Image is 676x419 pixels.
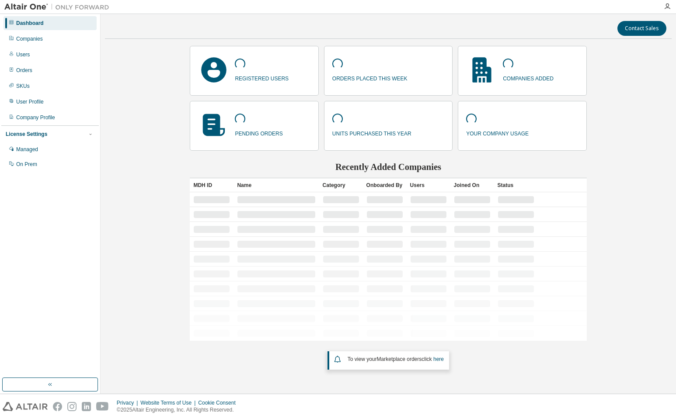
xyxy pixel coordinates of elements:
img: altair_logo.svg [3,402,48,411]
div: User Profile [16,98,44,105]
img: instagram.svg [67,402,77,411]
a: here [433,356,444,362]
div: License Settings [6,131,47,138]
button: Contact Sales [617,21,666,36]
img: facebook.svg [53,402,62,411]
img: linkedin.svg [82,402,91,411]
div: Company Profile [16,114,55,121]
h2: Recently Added Companies [190,161,586,173]
p: pending orders [235,128,282,138]
div: Name [237,178,315,192]
div: Status [498,178,534,192]
em: Marketplace orders [377,356,422,362]
p: © 2025 Altair Engineering, Inc. All Rights Reserved. [117,406,241,414]
div: On Prem [16,161,37,168]
div: Onboarded By [366,178,403,192]
div: Cookie Consent [198,399,240,406]
div: MDH ID [193,178,230,192]
div: Orders [16,67,32,74]
div: Privacy [117,399,140,406]
div: Companies [16,35,43,42]
p: companies added [503,73,554,83]
div: Category [323,178,359,192]
img: Altair One [4,3,114,11]
div: Managed [16,146,38,153]
img: youtube.svg [96,402,109,411]
div: SKUs [16,83,30,90]
p: orders placed this week [332,73,408,83]
div: Users [16,51,30,58]
p: units purchased this year [332,128,411,138]
p: registered users [235,73,289,83]
div: Dashboard [16,20,44,27]
div: Joined On [454,178,491,192]
span: To view your click [348,356,444,362]
p: your company usage [466,128,529,138]
div: Website Terms of Use [140,399,198,406]
div: Users [410,178,447,192]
